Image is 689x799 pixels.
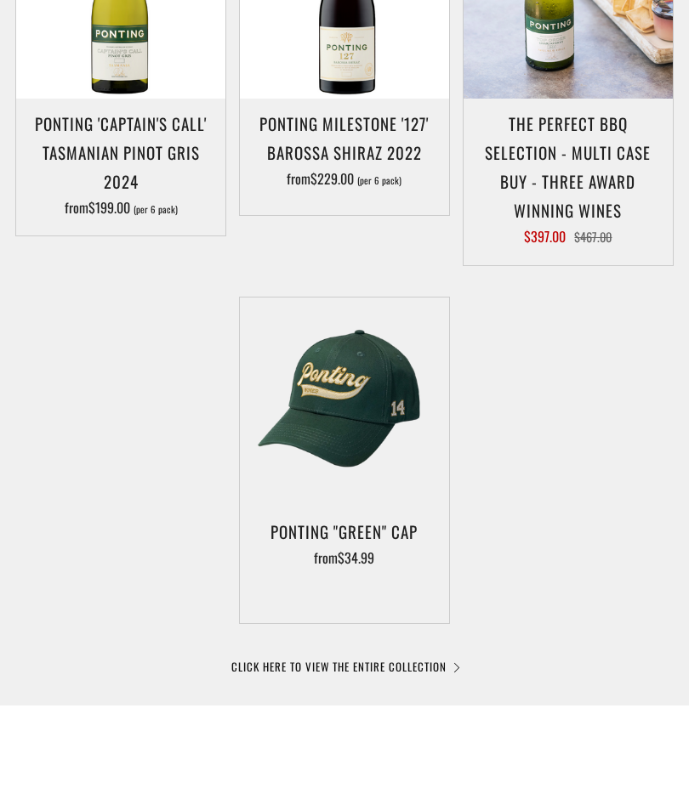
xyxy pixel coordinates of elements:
a: Ponting "Green" Cap from$34.99 [240,517,449,602]
a: The perfect BBQ selection - MULTI CASE BUY - Three award winning wines $397.00 $467.00 [464,109,673,244]
span: from [314,547,374,568]
span: from [65,197,178,218]
a: Ponting Milestone '127' Barossa Shiraz 2022 from$229.00 (per 6 pack) [240,109,449,194]
h3: The perfect BBQ selection - MULTI CASE BUY - Three award winning wines [472,109,664,225]
span: $467.00 [574,228,612,246]
h3: Ponting Milestone '127' Barossa Shiraz 2022 [248,109,441,167]
a: Ponting 'Captain's Call' Tasmanian Pinot Gris 2024 from$199.00 (per 6 pack) [16,109,225,215]
h3: Ponting "Green" Cap [248,517,441,546]
span: $34.99 [338,547,374,568]
a: CLICK HERE TO VIEW THE ENTIRE COLLECTION [231,658,458,675]
span: (per 6 pack) [357,176,401,185]
span: $397.00 [524,226,566,246]
span: $199.00 [88,197,130,218]
span: $229.00 [310,168,354,189]
span: (per 6 pack) [134,205,178,214]
span: from [287,168,401,189]
h3: Ponting 'Captain's Call' Tasmanian Pinot Gris 2024 [25,109,217,196]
